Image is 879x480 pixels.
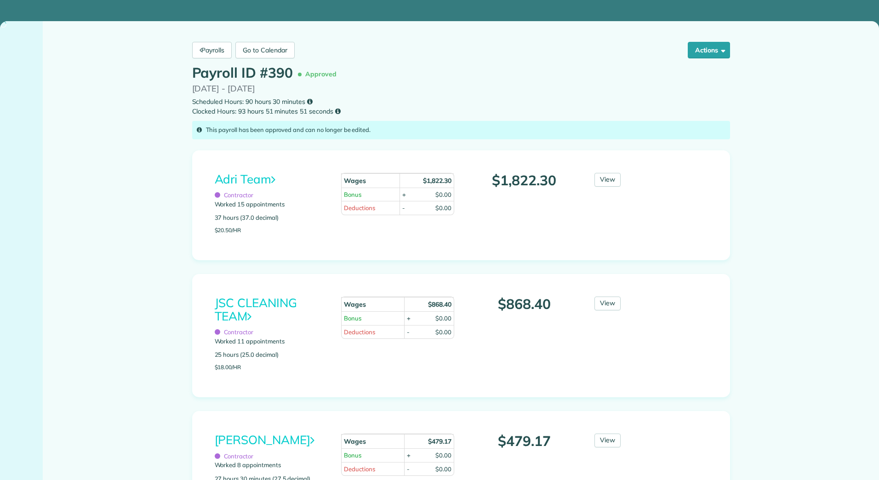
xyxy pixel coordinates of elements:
[428,437,451,446] strong: $479.17
[215,213,328,223] p: 37 hours (37.0 decimal)
[192,65,341,82] h1: Payroll ID #390
[428,300,451,309] strong: $868.40
[688,42,730,58] button: Actions
[344,437,366,446] strong: Wages
[192,121,730,139] div: This payroll has been approved and can no longer be edited.
[341,188,400,201] td: Bonus
[341,448,404,462] td: Bonus
[215,364,328,370] p: $18.00/hr
[594,173,621,187] a: View
[215,171,276,187] a: Adri Team
[594,434,621,447] a: View
[215,432,314,447] a: [PERSON_NAME]
[341,325,404,339] td: Deductions
[407,465,410,474] div: -
[468,434,581,449] p: $479.17
[435,465,451,474] div: $0.00
[407,328,410,337] div: -
[215,328,254,336] span: Contractor
[423,177,451,185] strong: $1,822.30
[215,350,328,360] p: 25 hours (25.0 decimal)
[407,451,411,460] div: +
[215,337,328,346] p: Worked 11 appointments
[344,177,366,185] strong: Wages
[435,190,451,199] div: $0.00
[215,200,328,209] p: Worked 15 appointments
[300,66,340,82] span: Approved
[215,452,254,460] span: Contractor
[341,311,404,325] td: Bonus
[468,297,581,312] p: $868.40
[344,300,366,309] strong: Wages
[435,451,451,460] div: $0.00
[215,191,254,199] span: Contractor
[402,190,406,199] div: +
[215,227,328,233] p: $20.50/hr
[407,314,411,323] div: +
[435,328,451,337] div: $0.00
[192,42,232,58] a: Payrolls
[341,462,404,476] td: Deductions
[435,204,451,212] div: $0.00
[594,297,621,310] a: View
[235,42,294,58] a: Go to Calendar
[215,295,297,324] a: JSC CLEANING TEAM
[402,204,405,212] div: -
[192,82,730,95] p: [DATE] - [DATE]
[215,461,328,470] p: Worked 8 appointments
[192,97,730,116] small: Scheduled Hours: 90 hours 30 minutes Clocked Hours: 93 hours 51 minutes 51 seconds
[468,173,581,188] p: $1,822.30
[341,201,400,215] td: Deductions
[435,314,451,323] div: $0.00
